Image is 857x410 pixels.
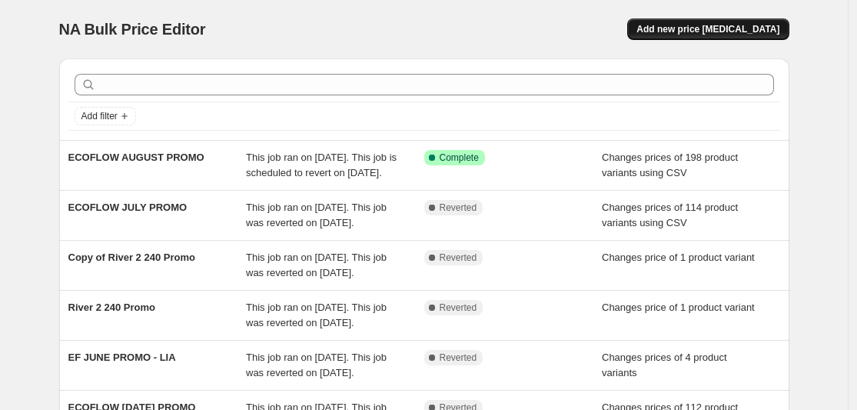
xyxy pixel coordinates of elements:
span: Changes prices of 4 product variants [602,352,727,378]
span: Reverted [440,302,477,314]
span: EF JUNE PROMO - LIA [68,352,176,363]
span: This job ran on [DATE]. This job was reverted on [DATE]. [246,252,387,278]
span: Copy of River 2 240 Promo [68,252,195,263]
span: ECOFLOW AUGUST PROMO [68,152,204,163]
span: Reverted [440,252,477,264]
button: Add filter [75,107,136,125]
span: Reverted [440,202,477,214]
span: Complete [440,152,479,164]
span: Changes price of 1 product variant [602,252,755,263]
span: Add filter [81,110,118,122]
span: Changes prices of 114 product variants using CSV [602,202,738,228]
span: Changes price of 1 product variant [602,302,755,313]
span: ECOFLOW JULY PROMO [68,202,188,213]
span: Changes prices of 198 product variants using CSV [602,152,738,178]
button: Add new price [MEDICAL_DATA] [627,18,789,40]
span: This job ran on [DATE]. This job was reverted on [DATE]. [246,352,387,378]
span: River 2 240 Promo [68,302,155,313]
span: Add new price [MEDICAL_DATA] [636,23,779,35]
span: This job ran on [DATE]. This job is scheduled to revert on [DATE]. [246,152,397,178]
span: This job ran on [DATE]. This job was reverted on [DATE]. [246,302,387,328]
span: Reverted [440,352,477,364]
span: This job ran on [DATE]. This job was reverted on [DATE]. [246,202,387,228]
span: NA Bulk Price Editor [59,21,206,38]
